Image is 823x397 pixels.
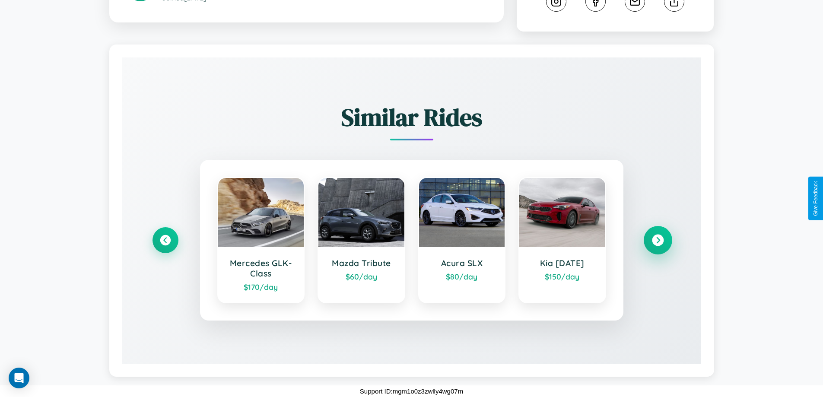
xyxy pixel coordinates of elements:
[528,272,597,281] div: $ 150 /day
[428,272,496,281] div: $ 80 /day
[813,181,819,216] div: Give Feedback
[227,282,296,292] div: $ 170 /day
[528,258,597,268] h3: Kia [DATE]
[217,177,305,303] a: Mercedes GLK-Class$170/day
[227,258,296,279] h3: Mercedes GLK-Class
[327,272,396,281] div: $ 60 /day
[153,101,671,134] h2: Similar Rides
[327,258,396,268] h3: Mazda Tribute
[518,177,606,303] a: Kia [DATE]$150/day
[9,368,29,388] div: Open Intercom Messenger
[360,385,463,397] p: Support ID: mgm1o0z3zwlly4wg07m
[418,177,506,303] a: Acura SLX$80/day
[428,258,496,268] h3: Acura SLX
[318,177,405,303] a: Mazda Tribute$60/day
